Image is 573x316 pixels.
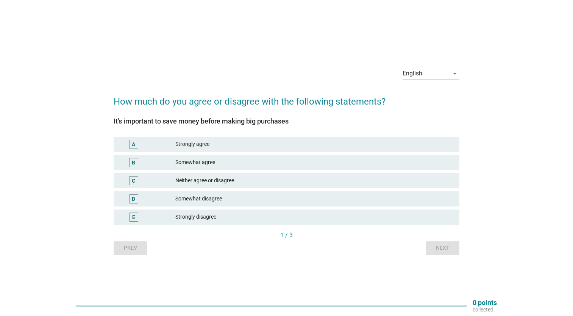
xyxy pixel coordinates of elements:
i: arrow_drop_down [450,69,459,78]
div: B [132,158,135,166]
div: A [132,140,135,148]
h2: How much do you agree or disagree with the following statements? [114,87,459,108]
div: Strongly disagree [175,213,453,222]
div: Strongly agree [175,140,453,149]
div: Neither agree or disagree [175,176,453,185]
p: collected [473,306,497,313]
p: 0 points [473,299,497,306]
div: Somewhat agree [175,158,453,167]
div: English [403,70,422,77]
div: It's important to save money before making big purchases [114,116,459,126]
div: C [132,177,135,185]
div: 1 / 3 [114,231,459,240]
div: Somewhat disagree [175,194,453,203]
div: E [132,213,135,221]
div: D [132,195,135,203]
